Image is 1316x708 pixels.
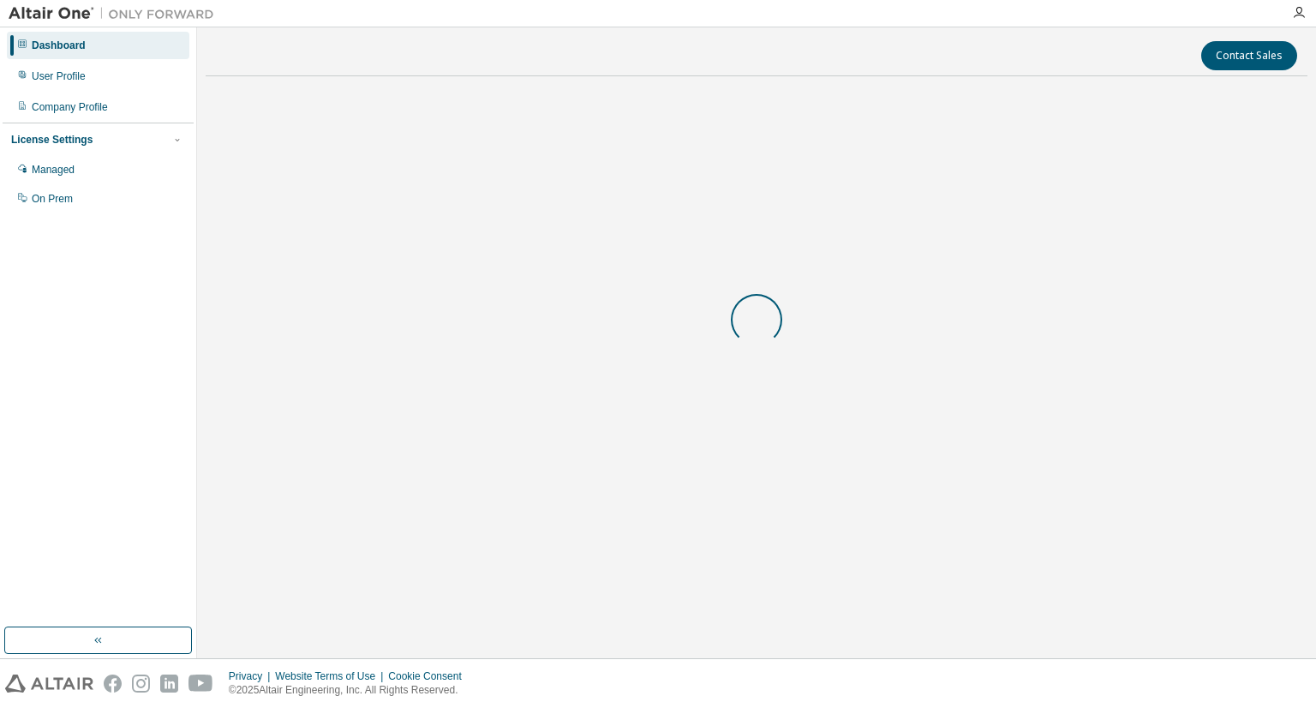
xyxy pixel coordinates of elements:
[132,675,150,693] img: instagram.svg
[188,675,213,693] img: youtube.svg
[229,683,472,698] p: © 2025 Altair Engineering, Inc. All Rights Reserved.
[32,100,108,114] div: Company Profile
[9,5,223,22] img: Altair One
[32,163,75,177] div: Managed
[1201,41,1297,70] button: Contact Sales
[388,669,471,683] div: Cookie Consent
[32,39,86,52] div: Dashboard
[32,69,86,83] div: User Profile
[275,669,388,683] div: Website Terms of Use
[5,675,93,693] img: altair_logo.svg
[229,669,275,683] div: Privacy
[160,675,178,693] img: linkedin.svg
[11,133,93,147] div: License Settings
[104,675,122,693] img: facebook.svg
[32,192,73,206] div: On Prem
